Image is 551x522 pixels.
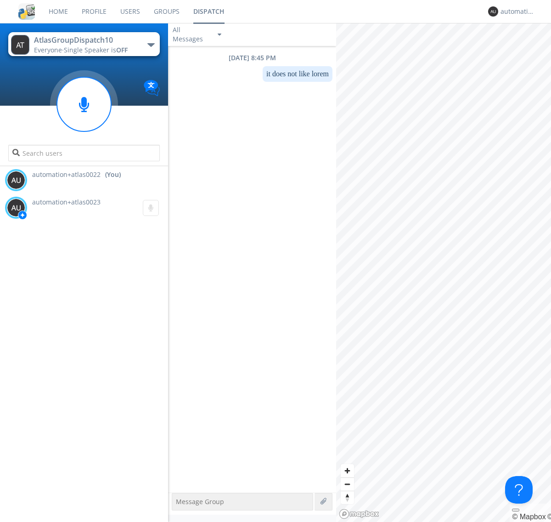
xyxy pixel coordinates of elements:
[173,25,209,44] div: All Messages
[34,35,137,45] div: AtlasGroupDispatch10
[266,70,329,78] dc-p: it does not like lorem
[341,464,354,477] button: Zoom in
[11,35,29,55] img: 373638.png
[144,80,160,96] img: Translation enabled
[488,6,498,17] img: 373638.png
[339,509,379,519] a: Mapbox logo
[8,32,159,56] button: AtlasGroupDispatch10Everyone·Single Speaker isOFF
[32,170,101,179] span: automation+atlas0022
[32,198,101,206] span: automation+atlas0023
[7,199,25,217] img: 373638.png
[8,145,159,161] input: Search users
[18,3,35,20] img: cddb5a64eb264b2086981ab96f4c1ba7
[116,45,128,54] span: OFF
[341,491,354,504] button: Reset bearing to north
[512,509,519,511] button: Toggle attribution
[7,171,25,189] img: 373638.png
[505,476,533,504] iframe: Toggle Customer Support
[500,7,535,16] div: automation+atlas0022
[168,53,336,62] div: [DATE] 8:45 PM
[341,478,354,491] span: Zoom out
[341,477,354,491] button: Zoom out
[218,34,221,36] img: caret-down-sm.svg
[341,491,354,504] span: Reset bearing to north
[105,170,121,179] div: (You)
[64,45,128,54] span: Single Speaker is
[512,513,545,521] a: Mapbox
[34,45,137,55] div: Everyone ·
